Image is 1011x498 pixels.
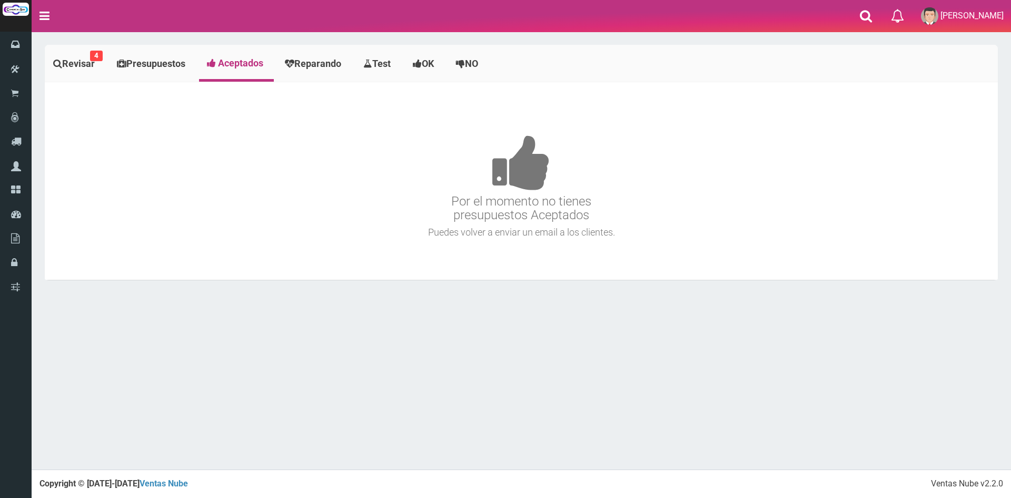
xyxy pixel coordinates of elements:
a: Revisar4 [45,47,106,80]
a: OK [404,47,445,80]
span: Revisar [62,58,95,69]
span: Reparando [294,58,341,69]
small: 4 [90,51,103,61]
a: NO [448,47,489,80]
div: Ventas Nube v2.2.0 [931,478,1003,490]
span: [PERSON_NAME] [940,11,1004,21]
img: User Image [921,7,938,25]
a: Ventas Nube [140,479,188,489]
img: Logo grande [3,3,29,16]
a: Reparando [276,47,352,80]
h4: Puedes volver a enviar un email a los clientes. [47,227,995,238]
strong: Copyright © [DATE]-[DATE] [39,479,188,489]
span: Test [372,58,391,69]
h3: Por el momento no tienes presupuestos Aceptados [47,103,995,222]
span: Presupuestos [126,58,185,69]
span: Aceptados [218,57,263,69]
span: NO [465,58,478,69]
span: OK [422,58,434,69]
a: Presupuestos [108,47,196,80]
a: Aceptados [199,47,274,79]
a: Test [355,47,402,80]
